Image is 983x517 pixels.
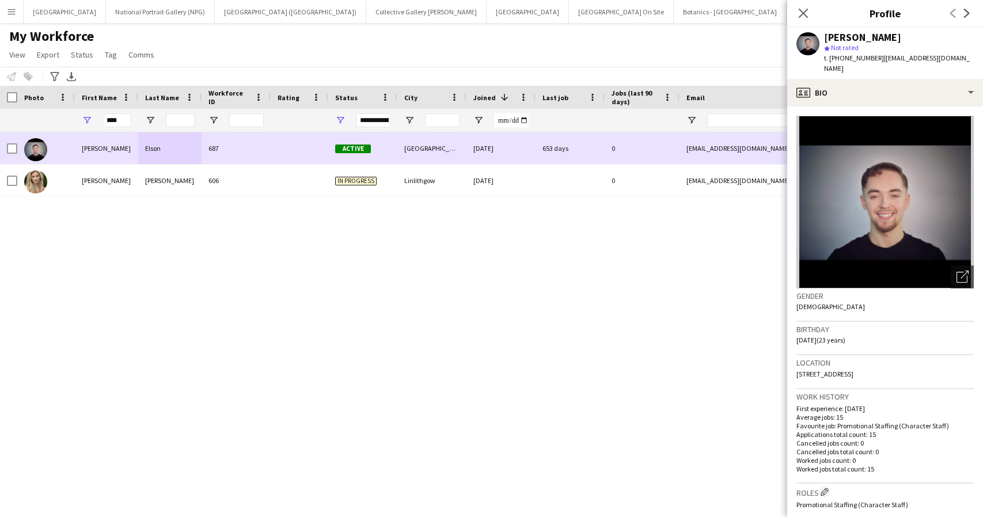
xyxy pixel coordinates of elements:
[24,170,47,193] img: Roni Armstrong
[542,93,568,102] span: Last job
[796,391,974,402] h3: Work history
[124,47,159,62] a: Comms
[796,447,974,456] p: Cancelled jobs total count: 0
[487,1,569,23] button: [GEOGRAPHIC_DATA]
[202,165,271,196] div: 606
[37,50,59,60] span: Export
[82,93,117,102] span: First Name
[48,70,62,83] app-action-btn: Advanced filters
[32,47,64,62] a: Export
[100,47,122,62] a: Tag
[208,89,250,106] span: Workforce ID
[75,165,138,196] div: [PERSON_NAME]
[473,115,484,126] button: Open Filter Menu
[686,93,705,102] span: Email
[796,324,974,334] h3: Birthday
[824,32,901,43] div: [PERSON_NAME]
[796,336,845,344] span: [DATE] (23 years)
[796,465,974,473] p: Worked jobs total count: 15
[404,93,418,102] span: City
[612,89,659,106] span: Jobs (last 90 days)
[105,50,117,60] span: Tag
[24,138,47,161] img: Roni Elson
[796,370,853,378] span: [STREET_ADDRESS]
[569,1,674,23] button: [GEOGRAPHIC_DATA] On Site
[824,54,884,62] span: t. [PHONE_NUMBER]
[425,113,460,127] input: City Filter Input
[145,115,155,126] button: Open Filter Menu
[674,1,787,23] button: Botanics - [GEOGRAPHIC_DATA]
[71,50,93,60] span: Status
[605,165,680,196] div: 0
[138,132,202,164] div: Elson
[215,1,366,23] button: [GEOGRAPHIC_DATA] ([GEOGRAPHIC_DATA])
[24,93,44,102] span: Photo
[787,1,886,23] button: [GEOGRAPHIC_DATA] (HES)
[202,132,271,164] div: 687
[796,302,865,311] span: [DEMOGRAPHIC_DATA]
[335,115,346,126] button: Open Filter Menu
[787,6,983,21] h3: Profile
[680,132,910,164] div: [EMAIL_ADDRESS][DOMAIN_NAME]
[831,43,859,52] span: Not rated
[75,132,138,164] div: [PERSON_NAME]
[605,132,680,164] div: 0
[796,413,974,421] p: Average jobs: 15
[473,93,496,102] span: Joined
[103,113,131,127] input: First Name Filter Input
[9,50,25,60] span: View
[66,47,98,62] a: Status
[466,165,536,196] div: [DATE]
[335,93,358,102] span: Status
[796,421,974,430] p: Favourite job: Promotional Staffing (Character Staff)
[680,165,910,196] div: [EMAIL_ADDRESS][DOMAIN_NAME]
[796,116,974,288] img: Crew avatar or photo
[64,70,78,83] app-action-btn: Export XLSX
[166,113,195,127] input: Last Name Filter Input
[335,177,377,185] span: In progress
[824,54,970,73] span: | [EMAIL_ADDRESS][DOMAIN_NAME]
[5,47,30,62] a: View
[397,132,466,164] div: [GEOGRAPHIC_DATA]
[145,93,179,102] span: Last Name
[686,115,697,126] button: Open Filter Menu
[335,145,371,153] span: Active
[208,115,219,126] button: Open Filter Menu
[466,132,536,164] div: [DATE]
[707,113,903,127] input: Email Filter Input
[404,115,415,126] button: Open Filter Menu
[366,1,487,23] button: Collective Gallery [PERSON_NAME]
[82,115,92,126] button: Open Filter Menu
[536,132,605,164] div: 653 days
[796,404,974,413] p: First experience: [DATE]
[138,165,202,196] div: [PERSON_NAME]
[397,165,466,196] div: Linlithgow
[278,93,299,102] span: Rating
[796,456,974,465] p: Worked jobs count: 0
[796,430,974,439] p: Applications total count: 15
[106,1,215,23] button: National Portrait Gallery (NPG)
[951,265,974,288] div: Open photos pop-in
[787,79,983,107] div: Bio
[796,500,908,509] span: Promotional Staffing (Character Staff)
[494,113,529,127] input: Joined Filter Input
[796,358,974,368] h3: Location
[24,1,106,23] button: [GEOGRAPHIC_DATA]
[229,113,264,127] input: Workforce ID Filter Input
[9,28,94,45] span: My Workforce
[796,291,974,301] h3: Gender
[128,50,154,60] span: Comms
[796,486,974,498] h3: Roles
[796,439,974,447] p: Cancelled jobs count: 0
